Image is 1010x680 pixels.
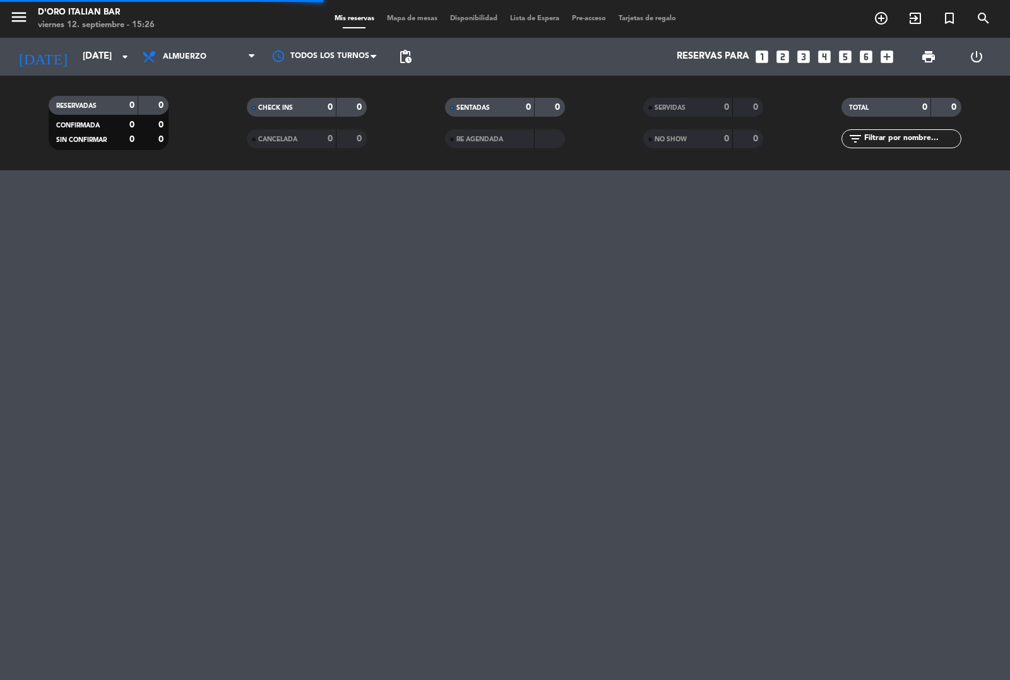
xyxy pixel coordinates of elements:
span: NO SHOW [655,136,687,143]
strong: 0 [129,135,134,144]
i: looks_two [775,49,791,65]
span: Disponibilidad [444,15,504,22]
span: Mis reservas [328,15,381,22]
span: SIN CONFIRMAR [56,137,107,143]
i: power_settings_new [969,49,984,64]
i: add_box [879,49,895,65]
strong: 0 [357,103,364,112]
i: looks_5 [837,49,853,65]
span: pending_actions [398,49,413,64]
i: turned_in_not [942,11,957,26]
i: filter_list [848,131,863,146]
span: Mapa de mesas [381,15,444,22]
span: SERVIDAS [655,105,686,111]
i: menu [9,8,28,26]
i: arrow_drop_down [117,49,133,64]
strong: 0 [922,103,927,112]
i: looks_4 [816,49,833,65]
strong: 0 [724,103,729,112]
strong: 0 [555,103,562,112]
strong: 0 [129,101,134,110]
i: exit_to_app [908,11,923,26]
span: CONFIRMADA [56,122,100,129]
span: Pre-acceso [566,15,612,22]
div: viernes 12. septiembre - 15:26 [38,19,155,32]
span: Tarjetas de regalo [612,15,682,22]
span: CHECK INS [258,105,293,111]
strong: 0 [753,134,761,143]
span: Lista de Espera [504,15,566,22]
span: SENTADAS [456,105,490,111]
i: [DATE] [9,43,76,71]
div: D'oro Italian Bar [38,6,155,19]
button: menu [9,8,28,31]
input: Filtrar por nombre... [863,132,961,146]
i: search [976,11,991,26]
i: looks_6 [858,49,874,65]
div: LOG OUT [953,38,1001,76]
strong: 0 [158,101,166,110]
strong: 0 [526,103,531,112]
span: print [921,49,936,64]
span: Almuerzo [163,52,206,61]
span: RESERVADAS [56,103,97,109]
strong: 0 [158,135,166,144]
span: Reservas para [677,51,749,62]
strong: 0 [129,120,134,129]
i: looks_3 [795,49,812,65]
strong: 0 [328,134,333,143]
i: looks_one [754,49,770,65]
strong: 0 [328,103,333,112]
span: CANCELADA [258,136,297,143]
strong: 0 [951,103,959,112]
i: add_circle_outline [874,11,889,26]
strong: 0 [724,134,729,143]
strong: 0 [753,103,761,112]
span: TOTAL [849,105,869,111]
strong: 0 [357,134,364,143]
strong: 0 [158,120,166,129]
span: RE AGENDADA [456,136,503,143]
